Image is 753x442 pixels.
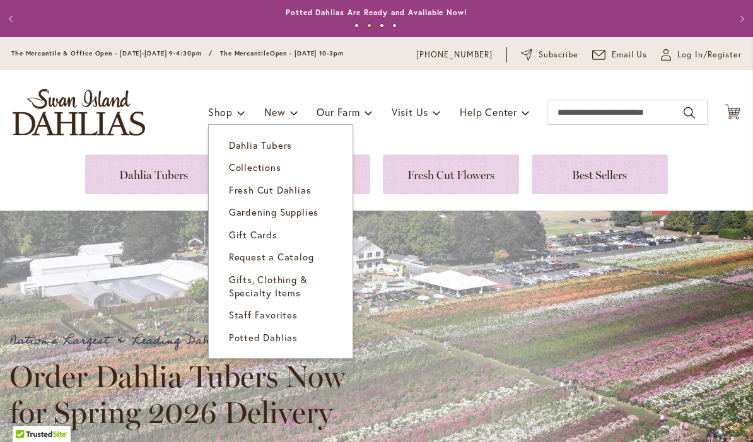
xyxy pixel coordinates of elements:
span: Our Farm [317,105,359,119]
span: Gifts, Clothing & Specialty Items [229,273,308,299]
span: Subscribe [539,49,578,61]
span: Fresh Cut Dahlias [229,183,312,196]
button: 3 of 4 [380,23,384,28]
span: The Mercantile & Office Open - [DATE]-[DATE] 9-4:30pm / The Mercantile [11,49,270,57]
span: Collections [229,161,281,173]
button: Next [728,6,753,32]
a: [PHONE_NUMBER] [416,49,493,61]
span: Staff Favorites [229,308,298,321]
a: Subscribe [521,49,578,61]
button: 4 of 4 [392,23,397,28]
button: 1 of 4 [354,23,359,28]
span: Shop [208,105,233,119]
span: New [264,105,285,119]
span: Request a Catalog [229,250,314,263]
p: Nation's Largest & Leading Dahlia Grower [9,330,356,351]
span: Email Us [612,49,648,61]
a: store logo [13,89,145,136]
span: Potted Dahlias [229,331,298,344]
button: 2 of 4 [367,23,371,28]
span: Log In/Register [677,49,742,61]
a: Potted Dahlias Are Ready and Available Now! [286,8,467,17]
span: Help Center [460,105,517,119]
h2: Order Dahlia Tubers Now for Spring 2026 Delivery [9,359,356,429]
span: Visit Us [392,105,428,119]
a: Email Us [592,49,648,61]
span: Open - [DATE] 10-3pm [270,49,344,57]
span: Dahlia Tubers [229,139,292,151]
span: Gardening Supplies [229,206,318,218]
a: Gift Cards [209,224,353,246]
a: Log In/Register [661,49,742,61]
